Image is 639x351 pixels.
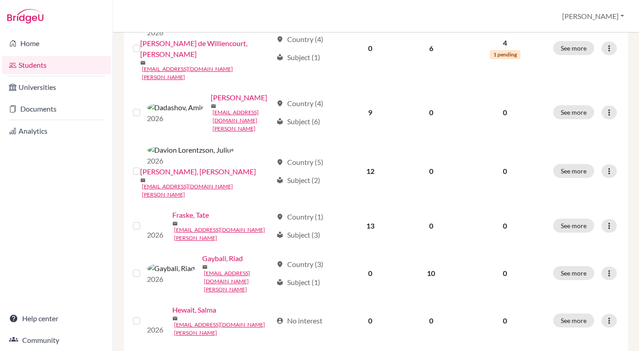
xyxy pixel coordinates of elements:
span: local_library [276,54,284,61]
a: Fraske, Tate [172,210,209,220]
td: 6 [400,10,462,87]
span: location_on [276,100,284,107]
p: 2026 [147,27,246,38]
span: mail [172,221,178,226]
p: 2026 [147,155,234,166]
a: [EMAIL_ADDRESS][DOMAIN_NAME][PERSON_NAME] [142,183,272,199]
td: 0 [400,87,462,138]
td: 0 [400,299,462,342]
span: local_library [276,279,284,286]
span: account_circle [276,317,284,324]
button: See more [553,314,594,328]
td: 9 [341,87,400,138]
div: Country (4) [276,98,323,109]
button: See more [553,266,594,280]
p: 0 [468,220,542,231]
div: Country (3) [276,259,323,270]
a: [EMAIL_ADDRESS][DOMAIN_NAME][PERSON_NAME] [142,65,272,81]
td: 0 [341,248,400,299]
button: See more [553,105,594,119]
span: local_library [276,231,284,239]
div: Country (1) [276,211,323,222]
td: 0 [341,10,400,87]
div: Subject (3) [276,229,320,240]
p: 2026 [147,274,195,285]
p: 0 [468,268,542,279]
a: Gaybali, Riad [202,253,243,264]
a: Hewait, Salma [172,304,216,315]
div: Subject (1) [276,277,320,288]
div: Subject (2) [276,175,320,186]
span: mail [172,316,178,321]
button: See more [553,164,594,178]
a: [EMAIL_ADDRESS][DOMAIN_NAME][PERSON_NAME] [213,108,272,133]
button: [PERSON_NAME] [558,8,628,25]
span: local_library [276,118,284,125]
p: 2026 [147,324,165,335]
img: Bridge-U [7,9,43,23]
span: mail [202,264,208,270]
p: 0 [468,107,542,118]
p: 2026 [147,113,204,124]
span: location_on [276,36,284,43]
div: Country (4) [276,34,323,45]
span: 1 pending [490,50,521,59]
a: Students [2,56,111,74]
img: Dadashov, Amir [147,102,204,113]
p: 2026 [147,229,165,240]
img: Fraske, Tate [147,211,165,229]
img: Gaybali, Riad [147,263,195,274]
span: mail [140,60,146,66]
span: location_on [276,213,284,220]
a: Universities [2,78,111,96]
div: No interest [276,315,322,326]
span: mail [140,178,146,183]
button: See more [553,41,594,55]
td: 0 [400,138,462,204]
a: Help center [2,309,111,328]
a: [EMAIL_ADDRESS][DOMAIN_NAME][PERSON_NAME] [174,321,272,337]
img: Hewait, Salma [147,306,165,324]
a: Analytics [2,122,111,140]
span: location_on [276,261,284,268]
span: local_library [276,177,284,184]
p: 4 [468,37,542,48]
a: [PERSON_NAME] [211,92,267,103]
a: [EMAIL_ADDRESS][DOMAIN_NAME][PERSON_NAME] [204,269,272,294]
button: See more [553,219,594,233]
span: mail [211,103,216,109]
td: 0 [341,299,400,342]
a: [EMAIL_ADDRESS][DOMAIN_NAME][PERSON_NAME] [174,226,272,242]
p: 0 [468,315,542,326]
a: [PERSON_NAME] de Williencourt, [PERSON_NAME] [140,38,272,60]
td: 10 [400,248,462,299]
div: Subject (1) [276,52,320,63]
div: Subject (6) [276,116,320,127]
td: 13 [341,204,400,248]
a: [PERSON_NAME], [PERSON_NAME] [140,166,256,177]
td: 0 [400,204,462,248]
span: location_on [276,159,284,166]
td: 12 [341,138,400,204]
a: Home [2,34,111,52]
a: Community [2,331,111,349]
img: Davion Lorentzson, Julius [147,145,234,155]
p: 0 [468,166,542,177]
a: Documents [2,100,111,118]
div: Country (5) [276,157,323,168]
